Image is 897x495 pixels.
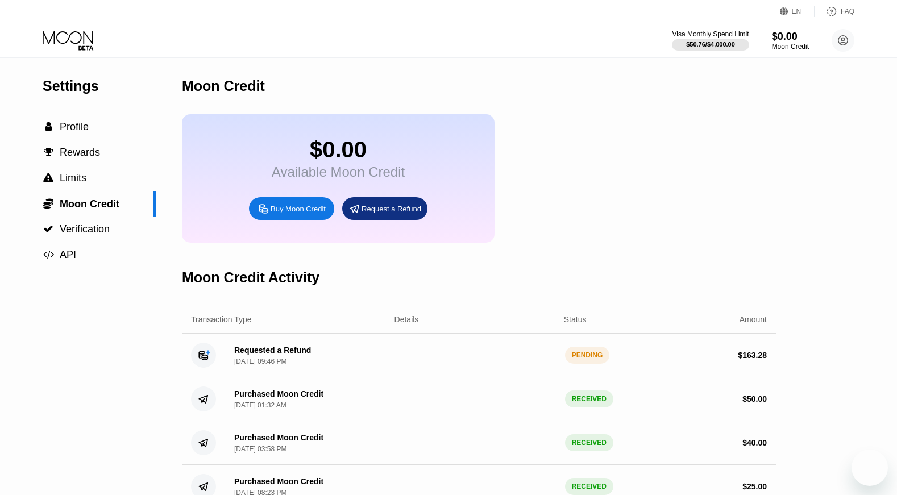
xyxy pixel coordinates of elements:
div: Purchased Moon Credit [234,389,323,398]
div: FAQ [815,6,854,17]
div:  [43,224,54,234]
div: RECEIVED [565,390,613,407]
div: FAQ [841,7,854,15]
span:  [43,224,53,234]
span: Moon Credit [60,198,119,210]
div:  [43,198,54,209]
div: Requested a Refund [234,346,311,355]
div: Visa Monthly Spend Limit$50.76/$4,000.00 [672,30,749,51]
div: Request a Refund [362,204,421,214]
div: Details [394,315,419,324]
div: Amount [740,315,767,324]
div: Moon Credit [182,78,265,94]
span:  [43,173,53,183]
span:  [43,198,53,209]
iframe: Button to launch messaging window [852,450,888,486]
div: $ 50.00 [742,394,767,404]
span: Rewards [60,147,100,158]
div: $50.76 / $4,000.00 [686,41,735,48]
div: RECEIVED [565,478,613,495]
span: Profile [60,121,89,132]
div: Available Moon Credit [272,164,405,180]
div:  [43,147,54,157]
div: Buy Moon Credit [249,197,334,220]
span: Limits [60,172,86,184]
div: RECEIVED [565,434,613,451]
div: Status [564,315,587,324]
div: Buy Moon Credit [271,204,326,214]
div: $0.00 [772,31,809,43]
div: EN [792,7,802,15]
div: Transaction Type [191,315,252,324]
div: Purchased Moon Credit [234,433,323,442]
span: Verification [60,223,110,235]
div: Visa Monthly Spend Limit [672,30,749,38]
span:  [45,122,52,132]
div: Settings [43,78,156,94]
div: $ 40.00 [742,438,767,447]
div: $ 163.28 [738,351,767,360]
div: [DATE] 01:32 AM [234,401,286,409]
div: [DATE] 03:58 PM [234,445,286,453]
span: API [60,249,76,260]
div: $0.00Moon Credit [772,31,809,51]
div: Purchased Moon Credit [234,477,323,486]
div: Moon Credit Activity [182,269,319,286]
div: Moon Credit [772,43,809,51]
div: $0.00 [272,137,405,163]
div: [DATE] 09:46 PM [234,357,286,365]
span:  [43,249,54,260]
div: PENDING [565,347,610,364]
span:  [44,147,53,157]
div:  [43,173,54,183]
div: EN [780,6,815,17]
div: Request a Refund [342,197,427,220]
div:  [43,122,54,132]
div: $ 25.00 [742,482,767,491]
